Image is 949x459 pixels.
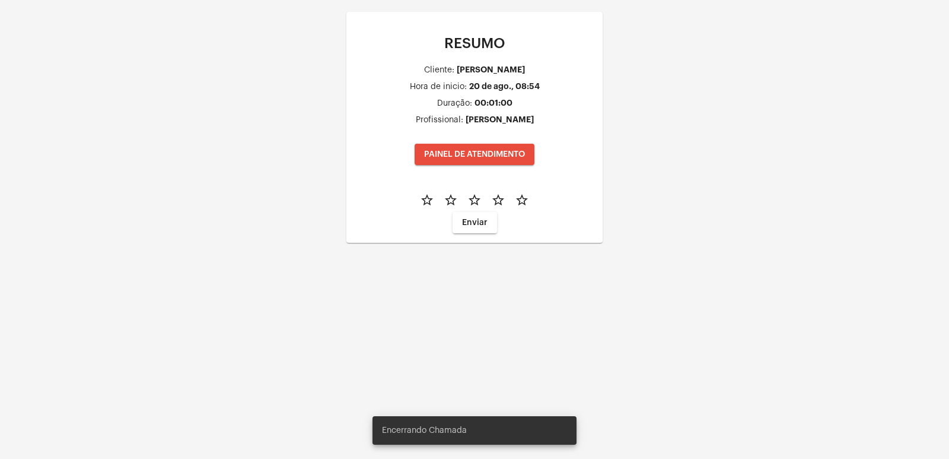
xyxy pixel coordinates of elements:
[356,36,593,51] p: RESUMO
[420,193,434,207] mat-icon: star_border
[467,193,482,207] mat-icon: star_border
[515,193,529,207] mat-icon: star_border
[491,193,505,207] mat-icon: star_border
[437,99,472,108] div: Duração:
[382,425,467,436] span: Encerrando Chamada
[424,66,454,75] div: Cliente:
[424,150,525,159] span: PAINEL DE ATENDIMENTO
[469,82,540,91] div: 20 de ago., 08:54
[474,99,512,107] div: 00:01:00
[466,115,534,124] div: [PERSON_NAME]
[453,212,497,233] button: Enviar
[416,116,463,125] div: Profissional:
[415,144,534,165] button: PAINEL DE ATENDIMENTO
[457,65,525,74] div: [PERSON_NAME]
[462,219,488,227] span: Enviar
[444,193,458,207] mat-icon: star_border
[410,83,467,91] div: Hora de inicio:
